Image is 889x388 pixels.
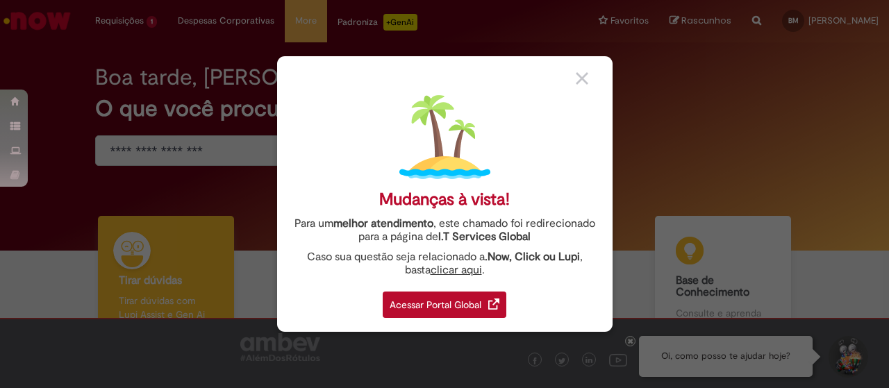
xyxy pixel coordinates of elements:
[383,284,506,318] a: Acessar Portal Global
[333,217,433,230] strong: melhor atendimento
[288,217,602,244] div: Para um , este chamado foi redirecionado para a página de
[399,92,490,183] img: island.png
[485,250,580,264] strong: .Now, Click ou Lupi
[288,251,602,277] div: Caso sua questão seja relacionado a , basta .
[431,255,482,277] a: clicar aqui
[576,72,588,85] img: close_button_grey.png
[383,292,506,318] div: Acessar Portal Global
[438,222,531,244] a: I.T Services Global
[379,189,510,210] div: Mudanças à vista!
[488,298,499,310] img: redirect_link.png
